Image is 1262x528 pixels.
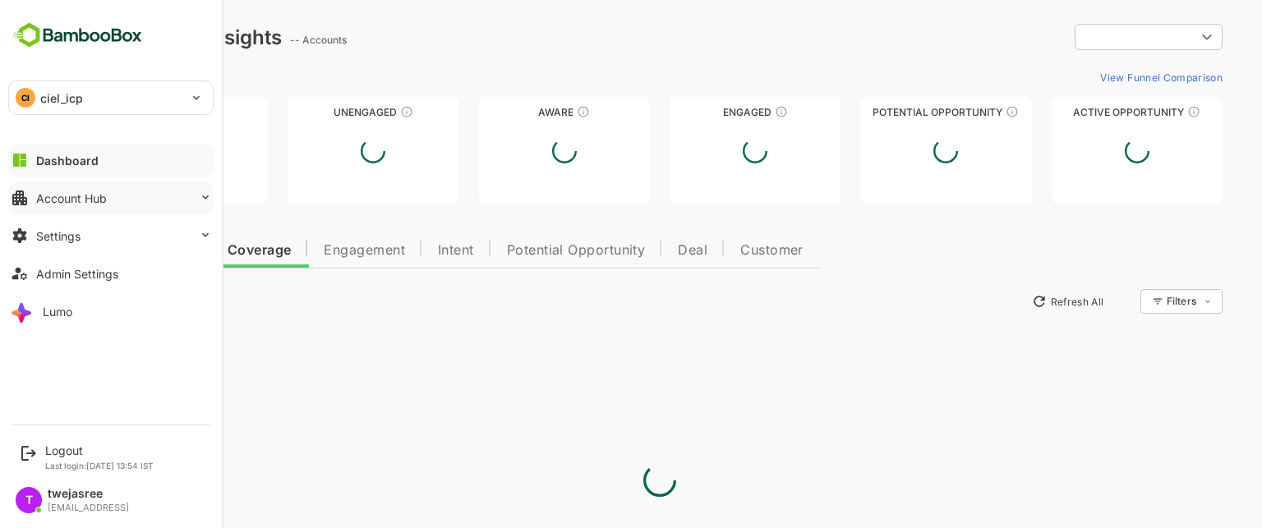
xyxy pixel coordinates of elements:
[9,81,213,114] div: CIciel_icp
[56,244,233,257] span: Data Quality and Coverage
[380,244,417,257] span: Intent
[8,295,214,328] button: Lumo
[36,191,107,205] div: Account Hub
[16,88,35,108] div: CI
[620,244,650,257] span: Deal
[612,106,783,118] div: Engaged
[151,105,164,118] div: These accounts have not been engaged with for a defined time period
[1130,105,1143,118] div: These accounts have open opportunities which might be at any of the Sales Stages
[16,487,42,513] div: T
[1036,64,1165,90] button: View Funnel Comparison
[233,34,294,46] ag: -- Accounts
[36,154,99,168] div: Dashboard
[48,503,129,513] div: [EMAIL_ADDRESS]
[48,487,129,501] div: twejasree
[1017,22,1165,52] div: ​
[1108,287,1165,316] div: Filters
[8,20,147,51] img: BambooboxFullLogoMark.5f36c76dfaba33ec1ec1367b70bb1252.svg
[803,106,974,118] div: Potential Opportunity
[43,305,72,319] div: Lumo
[8,257,214,290] button: Admin Settings
[519,105,532,118] div: These accounts have just entered the buying cycle and need further nurturing
[39,106,210,118] div: Unreached
[8,144,214,177] button: Dashboard
[1109,295,1139,307] div: Filters
[8,219,214,252] button: Settings
[449,244,588,257] span: Potential Opportunity
[36,229,81,243] div: Settings
[39,25,224,49] div: Dashboard Insights
[717,105,730,118] div: These accounts are warm, further nurturing would qualify them to MQAs
[421,106,592,118] div: Aware
[45,443,154,457] div: Logout
[230,106,401,118] div: Unengaged
[683,244,746,257] span: Customer
[8,181,214,214] button: Account Hub
[36,267,118,281] div: Admin Settings
[967,288,1053,315] button: Refresh All
[994,106,1165,118] div: Active Opportunity
[948,105,961,118] div: These accounts are MQAs and can be passed on to Inside Sales
[266,244,348,257] span: Engagement
[343,105,356,118] div: These accounts have not shown enough engagement and need nurturing
[45,461,154,471] p: Last login: [DATE] 13:54 IST
[40,90,83,107] p: ciel_icp
[39,287,159,316] button: New Insights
